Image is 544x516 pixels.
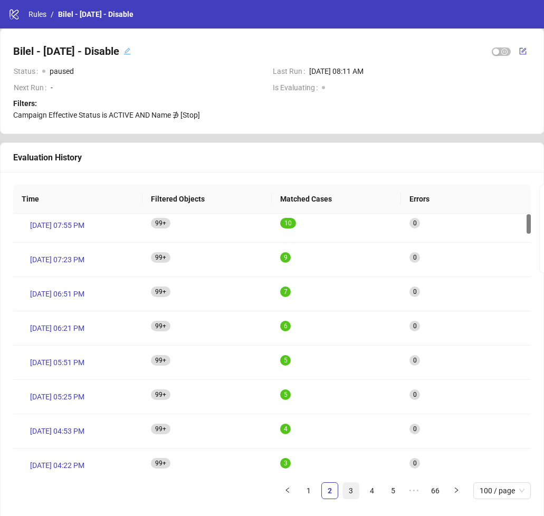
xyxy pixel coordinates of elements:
[22,285,93,302] a: [DATE] 06:51 PM
[364,482,380,499] li: 4
[280,458,291,469] sup: 3
[284,254,288,261] span: 9
[284,460,288,467] span: 3
[13,185,142,214] th: Time
[279,482,296,499] button: left
[151,252,170,263] sup: 3887
[151,424,170,434] sup: 3887
[343,483,359,499] a: 3
[13,111,200,119] span: Campaign Effective Status is ACTIVE AND Name ∌ [Stop]
[22,251,93,268] a: [DATE] 07:23 PM
[22,423,93,439] a: [DATE] 04:53 PM
[427,483,443,499] a: 66
[409,286,420,297] sup: 0
[300,482,317,499] li: 1
[22,320,93,337] a: [DATE] 06:21 PM
[280,321,291,331] sup: 6
[13,99,37,108] strong: Filters:
[427,482,444,499] li: 66
[284,288,288,295] span: 7
[30,357,84,368] span: [DATE] 05:51 PM
[448,482,465,499] button: right
[273,65,309,77] span: Last Run
[142,185,272,214] th: Filtered Objects
[409,252,420,263] sup: 0
[288,219,292,227] span: 0
[284,322,288,330] span: 6
[22,217,93,234] a: [DATE] 07:55 PM
[301,483,317,499] a: 1
[406,482,423,499] span: •••
[409,389,420,400] sup: 0
[151,218,170,228] sup: 3887
[342,482,359,499] li: 3
[280,286,291,297] sup: 7
[30,322,84,334] span: [DATE] 06:21 PM
[409,321,420,331] sup: 0
[22,388,93,405] a: [DATE] 05:25 PM
[123,47,131,55] span: edit
[515,45,531,58] button: form
[284,487,291,493] span: left
[473,482,531,499] div: Page Size
[453,487,460,493] span: right
[280,252,291,263] sup: 9
[30,288,84,300] span: [DATE] 06:51 PM
[385,483,401,499] a: 5
[13,44,119,59] h4: Bilel - [DATE] - Disable
[406,482,423,499] li: Next 5 Pages
[272,185,401,214] th: Matched Cases
[151,321,170,331] sup: 3887
[151,286,170,297] sup: 3887
[364,483,380,499] a: 4
[284,357,288,364] span: 5
[13,151,531,164] div: Evaluation History
[50,67,74,75] span: paused
[30,425,84,437] span: [DATE] 04:53 PM
[480,483,524,499] span: 100 / page
[280,424,291,434] sup: 4
[151,458,170,469] sup: 3887
[409,458,420,469] sup: 0
[409,424,420,434] sup: 0
[519,47,527,55] span: form
[30,460,84,471] span: [DATE] 04:22 PM
[22,354,93,371] a: [DATE] 05:51 PM
[309,65,531,77] span: [DATE] 08:11 AM
[284,425,288,433] span: 4
[284,391,288,398] span: 5
[151,389,170,400] sup: 3887
[30,219,84,231] span: [DATE] 07:55 PM
[280,218,296,228] sup: 10
[409,355,420,366] sup: 0
[322,483,338,499] a: 2
[151,355,170,366] sup: 3887
[14,65,42,77] span: Status
[409,218,420,228] sup: 0
[385,482,402,499] li: 5
[22,457,93,474] a: [DATE] 04:22 PM
[56,8,136,20] a: Bilel - [DATE] - Disable
[51,8,54,20] li: /
[448,482,465,499] li: Next Page
[401,185,531,214] th: Errors
[273,82,322,93] span: Is Evaluating
[30,391,84,403] span: [DATE] 05:25 PM
[279,482,296,499] li: Previous Page
[51,82,264,93] span: -
[284,219,288,227] span: 1
[280,389,291,400] sup: 5
[30,254,84,265] span: [DATE] 07:23 PM
[26,8,49,20] a: Rules
[13,42,131,61] div: Bilel - [DATE] - Disableedit
[14,82,51,93] span: Next Run
[280,355,291,366] sup: 5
